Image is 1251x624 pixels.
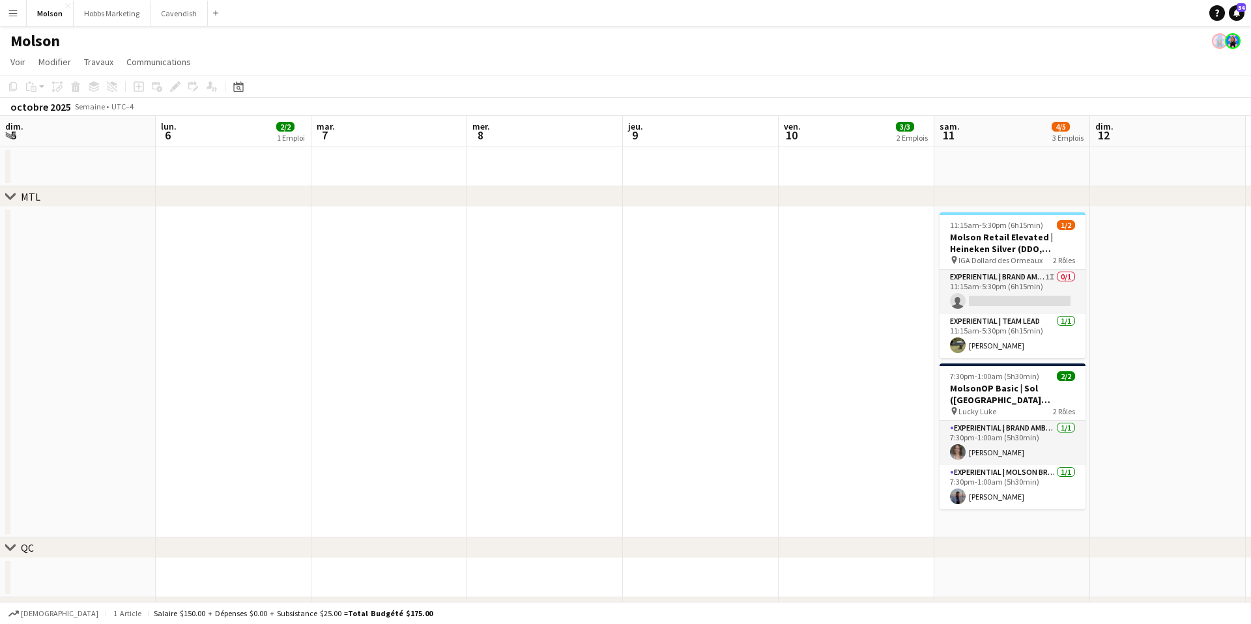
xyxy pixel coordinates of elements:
[1057,220,1075,230] span: 1/2
[896,122,914,132] span: 3/3
[940,231,1086,255] h3: Molson Retail Elevated | Heineken Silver (DDO, [GEOGRAPHIC_DATA])
[1225,33,1241,49] app-user-avatar: Lysandre Dorval
[940,314,1086,358] app-card-role: Experiential | Team Lead1/111:15am-5:30pm (6h15min)[PERSON_NAME]
[897,133,928,143] div: 2 Emplois
[1057,371,1075,381] span: 2/2
[628,121,643,132] span: jeu.
[161,121,177,132] span: lun.
[940,270,1086,314] app-card-role: Experiential | Brand Ambassador1I0/111:15am-5:30pm (6h15min)
[782,128,801,143] span: 10
[159,128,177,143] span: 6
[7,606,100,621] button: [DEMOGRAPHIC_DATA]
[958,255,1042,265] span: IGA Dollard des Ormeaux
[21,601,35,614] div: ON
[348,608,433,618] span: Total Budgété $175.00
[1095,121,1114,132] span: dim.
[10,100,71,113] div: octobre 2025
[1052,133,1084,143] div: 3 Emplois
[1229,5,1244,21] a: 54
[5,121,23,132] span: dim.
[317,121,335,132] span: mar.
[154,608,433,618] div: Salaire $150.00 + Dépenses $0.00 + Subsistance $25.00 =
[38,56,71,68] span: Modifier
[33,53,76,70] a: Modifier
[27,1,74,26] button: Molson
[784,121,801,132] span: ven.
[21,609,98,618] span: [DEMOGRAPHIC_DATA]
[940,212,1086,358] app-job-card: 11:15am-5:30pm (6h15min)1/2Molson Retail Elevated | Heineken Silver (DDO, [GEOGRAPHIC_DATA]) IGA ...
[950,371,1057,381] span: 7:30pm-1:00am (5h30min) (Sun)
[1237,3,1246,12] span: 54
[470,128,490,143] span: 8
[1212,33,1228,49] app-user-avatar: Laurence Pare
[111,608,143,618] span: 1 article
[10,56,25,68] span: Voir
[958,406,996,416] span: Lucky Luke
[151,1,208,26] button: Cavendish
[950,220,1043,230] span: 11:15am-5:30pm (6h15min)
[21,190,40,203] div: MTL
[126,56,191,68] span: Communications
[1093,128,1114,143] span: 12
[1053,406,1075,416] span: 2 Rôles
[277,133,305,143] div: 1 Emploi
[315,128,335,143] span: 7
[5,53,31,70] a: Voir
[3,128,23,143] span: 5
[74,1,151,26] button: Hobbs Marketing
[472,121,490,132] span: mer.
[938,128,960,143] span: 11
[940,382,1086,406] h3: MolsonOP Basic | Sol ([GEOGRAPHIC_DATA][PERSON_NAME], [GEOGRAPHIC_DATA])
[940,465,1086,509] app-card-role: Experiential | Molson Brand Specialist1/17:30pm-1:00am (5h30min)[PERSON_NAME]
[84,56,113,68] span: Travaux
[21,541,34,554] div: QC
[940,421,1086,465] app-card-role: Experiential | Brand Ambassador1/17:30pm-1:00am (5h30min)[PERSON_NAME]
[1052,122,1070,132] span: 4/5
[121,53,196,70] a: Communications
[74,102,106,121] span: Semaine 41
[1053,255,1075,265] span: 2 Rôles
[940,121,960,132] span: sam.
[111,102,134,111] div: UTC−4
[940,363,1086,509] app-job-card: 7:30pm-1:00am (5h30min) (Sun)2/2MolsonOP Basic | Sol ([GEOGRAPHIC_DATA][PERSON_NAME], [GEOGRAPHIC...
[276,122,295,132] span: 2/2
[79,53,119,70] a: Travaux
[626,128,643,143] span: 9
[10,31,60,51] h1: Molson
